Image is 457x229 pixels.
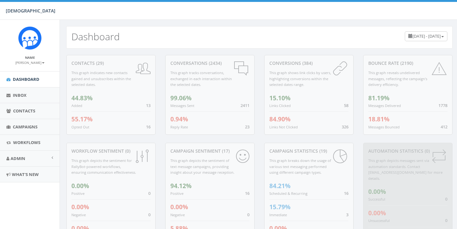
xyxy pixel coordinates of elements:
span: (19) [318,148,327,154]
span: 0 [148,212,151,218]
small: This graph breaks down the usage of various text messaging performed using different campaign types. [269,158,331,175]
span: 23 [245,124,249,130]
h2: Dashboard [71,31,120,42]
span: 94.12% [170,182,192,190]
div: Automation Statistics [368,148,447,154]
small: Messages Bounced [368,125,400,129]
span: 15.79% [269,203,290,211]
span: 0.00% [368,187,386,196]
span: (384) [301,60,313,66]
span: Contacts [13,108,35,114]
div: Campaign Statistics [269,148,348,154]
small: This graph indicates new contacts gained and unsubscribes within the selected dates. [71,70,131,87]
span: 84.90% [269,115,290,123]
span: 81.19% [368,94,389,102]
span: 58 [344,103,348,108]
span: (0) [423,148,430,154]
span: [DEMOGRAPHIC_DATA] [6,8,55,14]
small: This graph shows link clicks by users, highlighting conversions within the selected dates range. [269,70,331,87]
span: 16 [146,124,151,130]
small: Negative [170,212,185,217]
span: 0 [247,212,249,218]
span: 326 [342,124,348,130]
span: 84.21% [269,182,290,190]
span: 15.10% [269,94,290,102]
span: 412 [441,124,447,130]
small: Scheduled & Recurring [269,191,307,196]
span: 0 [148,190,151,196]
small: Positive [71,191,85,196]
small: Unsuccessful [368,218,390,223]
small: This graph depicts the sentiment for RallyBot-powered workflows, ensuring communication effective... [71,158,136,175]
span: 0.00% [170,203,188,211]
span: 0 [445,218,447,223]
span: 13 [146,103,151,108]
small: This graph reveals undelivered messages, reflecting the campaign's delivery efficiency. [368,70,427,87]
span: 0.00% [71,182,89,190]
span: (29) [95,60,104,66]
span: 0.00% [71,203,89,211]
img: Rally_Platform_Icon.png [18,26,42,50]
div: conversions [269,60,348,66]
small: This graph depicts the sentiment of text message campaigns, providing insight about your message ... [170,158,234,175]
span: Dashboard [13,76,39,82]
small: Positive [170,191,184,196]
div: contacts [71,60,151,66]
span: 0.94% [170,115,188,123]
span: Campaigns [13,124,37,130]
span: 3 [346,212,348,218]
span: (2190) [399,60,413,66]
small: Links Clicked [269,103,291,108]
div: Bounce Rate [368,60,447,66]
span: (0) [124,148,130,154]
small: Negative [71,212,86,217]
small: Immediate [269,212,287,217]
a: [PERSON_NAME] [15,59,45,65]
small: Links Not Clicked [269,125,298,129]
small: Successful [368,197,385,202]
span: Admin [11,156,25,161]
small: Added [71,103,82,108]
span: 2411 [241,103,249,108]
span: 0.00% [368,209,386,217]
span: Inbox [13,92,27,98]
small: Messages Delivered [368,103,401,108]
span: (17) [221,148,230,154]
span: (2434) [208,60,222,66]
div: Campaign Sentiment [170,148,249,154]
small: Messages Sent [170,103,194,108]
span: 18.81% [368,115,389,123]
small: Reply Rate [170,125,188,129]
span: 16 [245,190,249,196]
span: [DATE] - [DATE] [412,33,441,39]
span: 55.17% [71,115,93,123]
small: This graph tracks conversations, exchanged in each interaction within the selected dates. [170,70,232,87]
span: 44.83% [71,94,93,102]
span: 1778 [438,103,447,108]
small: Name [25,55,35,60]
small: Opted Out [71,125,89,129]
span: Workflows [13,140,40,145]
span: What's New [12,172,39,177]
span: 99.06% [170,94,192,102]
div: conversations [170,60,249,66]
small: This graph depicts messages sent via automation standards. Contact [EMAIL_ADDRESS][DOMAIN_NAME] f... [368,158,443,181]
div: Workflow Sentiment [71,148,151,154]
span: 0 [445,196,447,202]
span: 16 [344,190,348,196]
